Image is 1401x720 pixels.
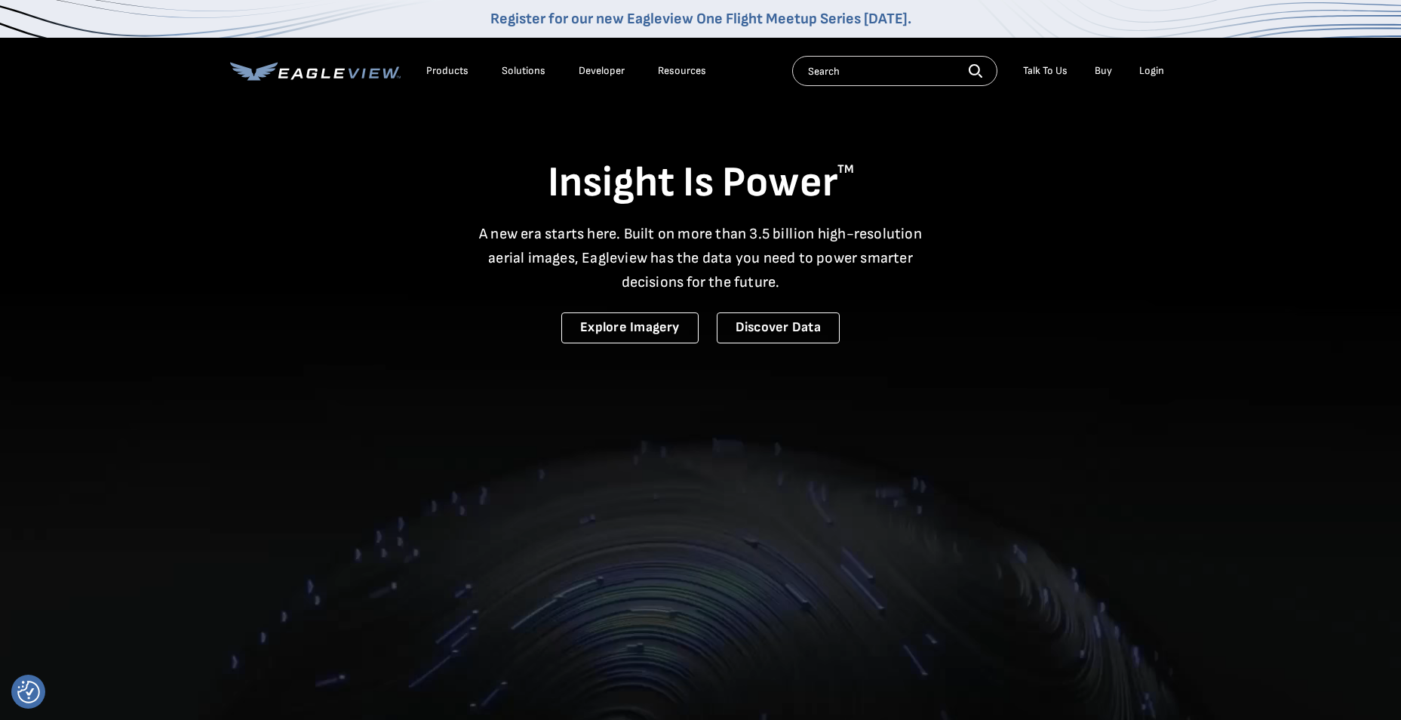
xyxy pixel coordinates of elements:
[490,10,911,28] a: Register for our new Eagleview One Flight Meetup Series [DATE].
[837,162,854,177] sup: TM
[579,64,625,78] a: Developer
[1023,64,1068,78] div: Talk To Us
[426,64,469,78] div: Products
[561,312,699,343] a: Explore Imagery
[470,222,932,294] p: A new era starts here. Built on more than 3.5 billion high-resolution aerial images, Eagleview ha...
[792,56,997,86] input: Search
[502,64,545,78] div: Solutions
[658,64,706,78] div: Resources
[230,157,1172,210] h1: Insight Is Power
[1095,64,1112,78] a: Buy
[717,312,840,343] a: Discover Data
[17,681,40,703] img: Revisit consent button
[1139,64,1164,78] div: Login
[17,681,40,703] button: Consent Preferences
